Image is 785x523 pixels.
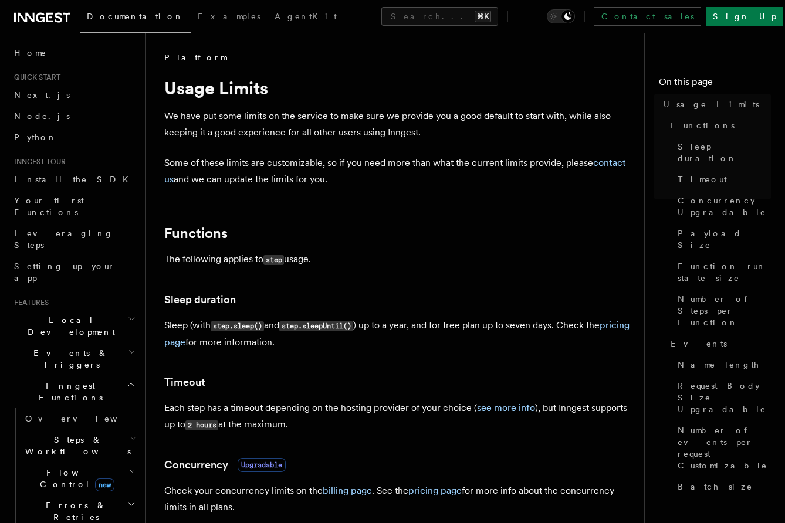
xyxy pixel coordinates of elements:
[9,73,60,82] span: Quick start
[164,457,286,473] a: ConcurrencyUpgradable
[21,462,138,495] button: Flow Controlnew
[9,375,138,408] button: Inngest Functions
[9,223,138,256] a: Leveraging Steps
[673,476,771,497] a: Batch size
[671,120,735,131] span: Functions
[673,190,771,223] a: Concurrency Upgradable
[9,157,66,167] span: Inngest tour
[408,485,462,496] a: pricing page
[21,408,138,429] a: Overview
[9,42,138,63] a: Home
[678,380,771,415] span: Request Body Size Upgradable
[279,321,353,331] code: step.sleepUntil()
[678,260,771,284] span: Function run state size
[659,75,771,94] h4: On this page
[211,321,264,331] code: step.sleep()
[14,47,47,59] span: Home
[21,500,127,523] span: Errors & Retries
[9,314,128,338] span: Local Development
[14,229,113,250] span: Leveraging Steps
[164,52,226,63] span: Platform
[673,420,771,476] a: Number of events per request Customizable
[263,255,284,265] code: step
[164,155,634,188] p: Some of these limits are customizable, so if you need more than what the current limits provide, ...
[547,9,575,23] button: Toggle dark mode
[9,342,138,375] button: Events & Triggers
[14,111,70,121] span: Node.js
[678,481,753,493] span: Batch size
[666,333,771,354] a: Events
[659,94,771,115] a: Usage Limits
[678,141,771,164] span: Sleep duration
[475,11,491,22] kbd: ⌘K
[673,256,771,288] a: Function run state size
[9,106,138,127] a: Node.js
[9,84,138,106] a: Next.js
[706,7,783,26] a: Sign Up
[238,458,286,472] span: Upgradable
[14,261,115,283] span: Setting up your app
[678,174,727,185] span: Timeout
[594,7,701,26] a: Contact sales
[164,251,634,268] p: The following applies to usage.
[9,310,138,342] button: Local Development
[666,115,771,136] a: Functions
[275,12,337,21] span: AgentKit
[21,429,138,462] button: Steps & Workflows
[678,195,771,218] span: Concurrency Upgradable
[323,485,372,496] a: billing page
[678,227,771,251] span: Payload Size
[9,380,127,403] span: Inngest Functions
[678,359,760,371] span: Name length
[678,424,771,471] span: Number of events per request Customizable
[477,402,535,413] a: see more info
[9,256,138,288] a: Setting up your app
[164,108,634,141] p: We have put some limits on the service to make sure we provide you a good default to start with, ...
[664,99,759,110] span: Usage Limits
[9,190,138,223] a: Your first Functions
[268,4,344,32] a: AgentKit
[164,317,634,351] p: Sleep (with and ) up to a year, and for free plan up to seven days. Check the for more information.
[164,483,634,515] p: Check your concurrency limits on the . See the for more info about the concurrency limits in all ...
[14,196,84,217] span: Your first Functions
[164,225,228,242] a: Functions
[9,169,138,190] a: Install the SDK
[198,12,260,21] span: Examples
[14,175,136,184] span: Install the SDK
[164,400,634,433] p: Each step has a timeout depending on the hosting provider of your choice ( ), but Inngest support...
[191,4,268,32] a: Examples
[95,478,114,491] span: new
[87,12,184,21] span: Documentation
[673,169,771,190] a: Timeout
[80,4,191,33] a: Documentation
[164,291,236,308] a: Sleep duration
[673,288,771,333] a: Number of Steps per Function
[673,223,771,256] a: Payload Size
[673,354,771,375] a: Name length
[164,77,634,99] h1: Usage Limits
[25,414,146,423] span: Overview
[9,347,128,371] span: Events & Triggers
[21,467,129,490] span: Flow Control
[164,374,205,390] a: Timeout
[671,338,727,349] span: Events
[14,133,57,142] span: Python
[9,127,138,148] a: Python
[673,375,771,420] a: Request Body Size Upgradable
[185,420,218,430] code: 2 hours
[9,298,49,307] span: Features
[14,90,70,100] span: Next.js
[673,136,771,169] a: Sleep duration
[21,434,131,457] span: Steps & Workflows
[381,7,498,26] button: Search...⌘K
[678,293,771,328] span: Number of Steps per Function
